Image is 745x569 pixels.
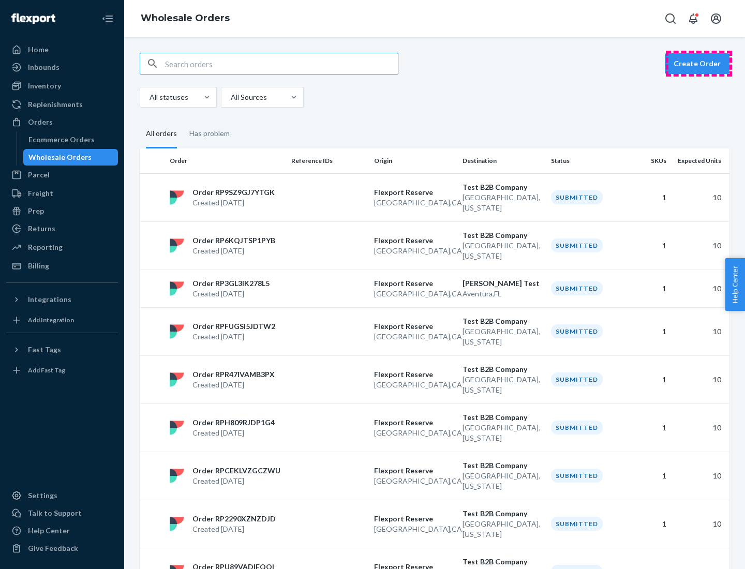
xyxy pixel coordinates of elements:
p: [GEOGRAPHIC_DATA] , [US_STATE] [463,471,543,491]
div: Give Feedback [28,543,78,553]
p: Flexport Reserve [374,417,454,428]
p: Flexport Reserve [374,235,454,246]
td: 1 [629,173,671,221]
p: [GEOGRAPHIC_DATA] , [US_STATE] [463,423,543,443]
p: Order RP6KQJTSP1PYB [192,235,275,246]
div: All orders [146,120,177,148]
p: [GEOGRAPHIC_DATA] , CA [374,332,454,342]
th: Reference IDs [287,148,370,173]
div: Prep [28,206,44,216]
img: flexport logo [170,372,184,387]
td: 1 [629,221,671,269]
img: flexport logo [170,190,184,205]
p: Flexport Reserve [374,321,454,332]
div: Submitted [551,469,603,483]
p: [GEOGRAPHIC_DATA] , CA [374,289,454,299]
th: Order [166,148,287,173]
p: [GEOGRAPHIC_DATA] , CA [374,380,454,390]
th: Status [547,148,630,173]
p: Created [DATE] [192,524,276,534]
td: 10 [671,221,729,269]
a: Reporting [6,239,118,256]
p: Test B2B Company [463,364,543,375]
th: Expected Units [671,148,729,173]
p: Flexport Reserve [374,466,454,476]
p: Created [DATE] [192,332,275,342]
div: Billing [28,261,49,271]
td: 10 [671,173,729,221]
p: Order RP9SZ9GJ7YTGK [192,187,275,198]
div: Help Center [28,526,70,536]
div: Integrations [28,294,71,305]
div: Parcel [28,170,50,180]
p: Created [DATE] [192,476,280,486]
td: 1 [629,403,671,452]
p: Test B2B Company [463,508,543,519]
div: Fast Tags [28,345,61,355]
a: Help Center [6,522,118,539]
div: Has problem [189,120,230,147]
p: [GEOGRAPHIC_DATA] , [US_STATE] [463,241,543,261]
input: Search orders [165,53,398,74]
p: [GEOGRAPHIC_DATA] , CA [374,476,454,486]
p: Created [DATE] [192,246,275,256]
p: Created [DATE] [192,380,275,390]
p: Aventura , FL [463,289,543,299]
a: Prep [6,203,118,219]
div: Submitted [551,281,603,295]
p: [GEOGRAPHIC_DATA] , [US_STATE] [463,519,543,540]
p: Order RPCEKLVZGCZWU [192,466,280,476]
td: 1 [629,269,671,307]
p: Order RP2290XZNZDJD [192,514,276,524]
button: Fast Tags [6,341,118,358]
ol: breadcrumbs [132,4,238,34]
p: [PERSON_NAME] Test [463,278,543,289]
a: Settings [6,487,118,504]
div: Settings [28,490,57,501]
td: 1 [629,355,671,403]
div: Submitted [551,517,603,531]
a: Orders [6,114,118,130]
a: Inbounds [6,59,118,76]
input: All Sources [230,92,231,102]
p: [GEOGRAPHIC_DATA] , CA [374,246,454,256]
div: Returns [28,223,55,234]
img: flexport logo [170,469,184,483]
div: Submitted [551,372,603,386]
div: Submitted [551,190,603,204]
div: Submitted [551,324,603,338]
td: 10 [671,269,729,307]
a: Parcel [6,167,118,183]
p: Test B2B Company [463,316,543,326]
div: Submitted [551,421,603,435]
p: Created [DATE] [192,428,275,438]
div: Add Integration [28,316,74,324]
div: Talk to Support [28,508,82,518]
a: Home [6,41,118,58]
a: Talk to Support [6,505,118,521]
td: 10 [671,403,729,452]
button: Close Navigation [97,8,118,29]
td: 1 [629,452,671,500]
button: Create Order [665,53,729,74]
img: flexport logo [170,421,184,435]
p: Order RPH809RJDP1G4 [192,417,275,428]
button: Open account menu [706,8,726,29]
p: Test B2B Company [463,182,543,192]
p: Order RPR47IVAMB3PX [192,369,275,380]
p: [GEOGRAPHIC_DATA] , [US_STATE] [463,375,543,395]
p: Test B2B Company [463,557,543,567]
a: Ecommerce Orders [23,131,118,148]
p: Flexport Reserve [374,514,454,524]
a: Freight [6,185,118,202]
td: 10 [671,500,729,548]
a: Add Fast Tag [6,362,118,379]
div: Submitted [551,238,603,252]
img: flexport logo [170,238,184,253]
div: Home [28,44,49,55]
th: Origin [370,148,458,173]
p: Test B2B Company [463,412,543,423]
button: Help Center [725,258,745,311]
p: Flexport Reserve [374,278,454,289]
div: Orders [28,117,53,127]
